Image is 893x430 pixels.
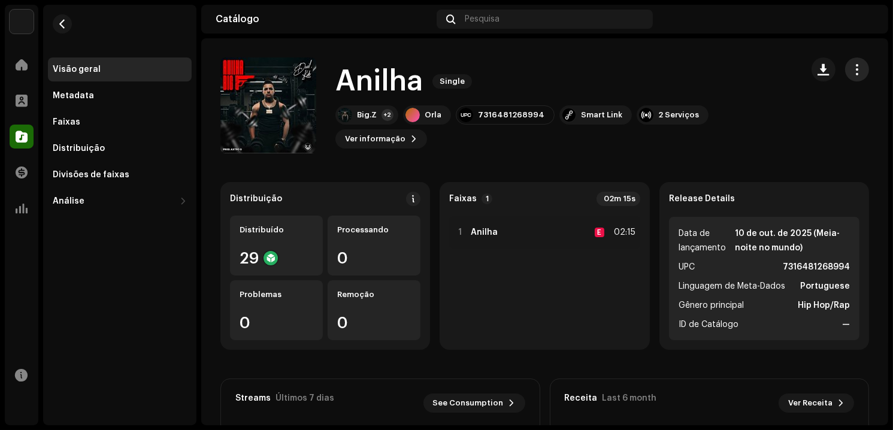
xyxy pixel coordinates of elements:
span: UPC [679,260,695,274]
span: Gênero principal [679,298,744,313]
div: Last 6 month [603,393,657,403]
button: See Consumption [423,393,525,413]
strong: Faixas [449,194,477,204]
strong: Anilha [471,228,498,237]
strong: 10 de out. de 2025 (Meia-noite no mundo) [735,226,850,255]
strong: 7316481268994 [783,260,850,274]
span: Ver informação [345,127,405,151]
strong: Hip Hop/Rap [798,298,850,313]
div: Smart Link [581,110,622,120]
span: Data de lançamento [679,226,732,255]
re-m-nav-item: Faixas [48,110,192,134]
div: Distribuição [230,194,282,204]
strong: — [842,317,850,332]
re-m-nav-item: Distribuição [48,137,192,161]
div: Processando [337,225,411,235]
re-m-nav-item: Metadata [48,84,192,108]
span: Linguagem de Meta-Dados [679,279,785,293]
div: Problemas [240,290,313,299]
div: Últimos 7 dias [276,393,334,403]
button: Ver informação [335,129,427,149]
div: +2 [382,109,393,121]
div: Divisões de faixas [53,170,129,180]
span: Pesquisa [465,14,500,24]
div: 2 Serviços [658,110,699,120]
span: Single [432,74,472,89]
span: ID de Catálogo [679,317,738,332]
div: E [595,228,604,237]
div: Receita [565,393,598,403]
strong: Release Details [669,194,735,204]
span: See Consumption [433,391,504,415]
div: Visão geral [53,65,101,74]
div: Catálogo [216,14,432,24]
div: Faixas [53,117,80,127]
div: Streams [235,393,271,403]
div: Orla [425,110,441,120]
div: Remoção [337,290,411,299]
div: Metadata [53,91,94,101]
re-m-nav-dropdown: Análise [48,189,192,213]
div: Análise [53,196,84,206]
p-badge: 1 [482,193,492,204]
div: 7316481268994 [478,110,544,120]
img: cb5b83db-e775-411d-b446-89cc969aa56d [338,108,352,122]
img: 730b9dfe-18b5-4111-b483-f30b0c182d82 [10,10,34,34]
re-m-nav-item: Visão geral [48,57,192,81]
div: Big.Z [357,110,377,120]
strong: Portuguese [800,279,850,293]
div: 02:15 [609,225,635,240]
div: 02m 15s [597,192,640,206]
button: Ver Receita [779,393,854,413]
div: Distribuição [53,144,105,153]
div: Distribuído [240,225,313,235]
re-m-nav-item: Divisões de faixas [48,163,192,187]
span: Ver Receita [788,391,833,415]
img: 1ebc77d3-5995-4f61-92be-caf2c6141e4e [855,10,874,29]
h1: Anilha [335,62,423,101]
